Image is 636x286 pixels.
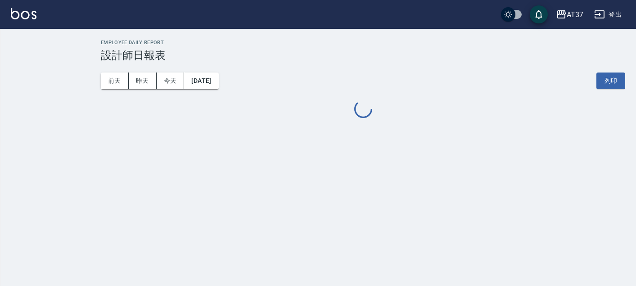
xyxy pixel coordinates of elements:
[596,73,625,89] button: 列印
[101,73,129,89] button: 前天
[530,5,548,23] button: save
[157,73,185,89] button: 今天
[591,6,625,23] button: 登出
[552,5,587,24] button: AT37
[101,40,625,45] h2: Employee Daily Report
[11,8,36,19] img: Logo
[101,49,625,62] h3: 設計師日報表
[567,9,583,20] div: AT37
[184,73,218,89] button: [DATE]
[129,73,157,89] button: 昨天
